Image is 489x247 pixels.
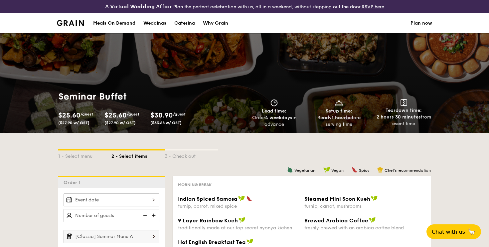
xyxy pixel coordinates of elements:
[377,167,383,173] img: icon-chef-hat.a58ddaea.svg
[304,217,368,224] span: Brewed Arabica Coffee
[369,217,376,223] img: icon-vegan.f8ff3823.svg
[143,13,166,33] div: Weddings
[386,108,422,113] span: Teardown time:
[139,13,170,33] a: Weddings
[93,13,135,33] div: Meals On Demand
[105,3,172,11] h4: A Virtual Wedding Affair
[304,225,425,231] div: freshly brewed with an arabica coffee blend
[203,13,228,33] div: Why Grain
[265,115,292,121] strong: 4 weekdays
[104,121,136,125] span: ($27.90 w/ GST)
[104,112,127,120] span: $25.60
[331,168,344,173] span: Vegan
[468,228,476,236] span: 🦙
[371,195,378,201] img: icon-vegan.f8ff3823.svg
[173,112,186,117] span: /guest
[304,203,425,209] div: turnip, carrot, mushrooms
[323,167,330,173] img: icon-vegan.f8ff3823.svg
[64,209,159,222] input: Number of guests
[269,99,279,107] img: icon-clock.2db775ea.svg
[178,239,246,245] span: Hot English Breakfast Tea
[432,229,465,235] span: Chat with us
[127,112,139,117] span: /guest
[81,112,93,117] span: /guest
[178,217,238,224] span: 9 Layer Rainbow Kueh
[150,112,173,120] span: $30.90
[150,121,182,125] span: ($33.68 w/ GST)
[58,91,191,103] h1: Seminar Buffet
[262,108,286,114] span: Lead time:
[332,115,346,121] strong: 1 hour
[139,209,149,222] img: icon-reduce.1d2dbef1.svg
[148,230,159,243] img: icon-chevron-right.3c0dfbd6.svg
[287,167,293,173] img: icon-vegetarian.fe4039eb.svg
[58,150,111,160] div: 1 - Select menu
[178,203,299,209] div: turnip, carrot, mixed spice
[326,108,352,114] span: Setup time:
[178,182,212,187] span: Morning break
[244,115,304,128] div: Order in advance
[174,13,195,33] div: Catering
[149,209,159,222] img: icon-add.58712e84.svg
[64,180,83,185] span: Order 1
[64,193,159,206] input: Event date
[58,112,81,120] span: $25.60
[334,99,344,107] img: icon-dish.430c3a2e.svg
[111,150,165,160] div: 2 - Select items
[81,3,407,11] div: Plan the perfect celebration with us, all in a weekend, without stepping out the door.
[178,225,299,231] div: traditionally made at our top secret nyonya kichen
[57,20,84,26] img: Grain
[377,114,421,120] strong: 2 hours 30 minutes
[239,217,245,223] img: icon-vegan.f8ff3823.svg
[57,20,84,26] a: Logotype
[246,239,253,245] img: icon-vegan.f8ff3823.svg
[309,115,369,128] div: Ready before serving time
[362,4,384,10] a: RSVP here
[359,168,369,173] span: Spicy
[401,99,407,106] img: icon-teardown.65201eee.svg
[165,150,218,160] div: 3 - Check out
[385,168,431,173] span: Chef's recommendation
[374,114,433,127] div: from event time
[58,121,89,125] span: ($27.90 w/ GST)
[294,168,315,173] span: Vegetarian
[178,196,238,202] span: Indian Spiced Samosa
[304,196,370,202] span: Steamed Mini Soon Kueh
[246,195,252,201] img: icon-spicy.37a8142b.svg
[238,195,245,201] img: icon-vegan.f8ff3823.svg
[199,13,232,33] a: Why Grain
[410,13,432,33] a: Plan now
[352,167,358,173] img: icon-spicy.37a8142b.svg
[426,224,481,239] button: Chat with us🦙
[170,13,199,33] a: Catering
[89,13,139,33] a: Meals On Demand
